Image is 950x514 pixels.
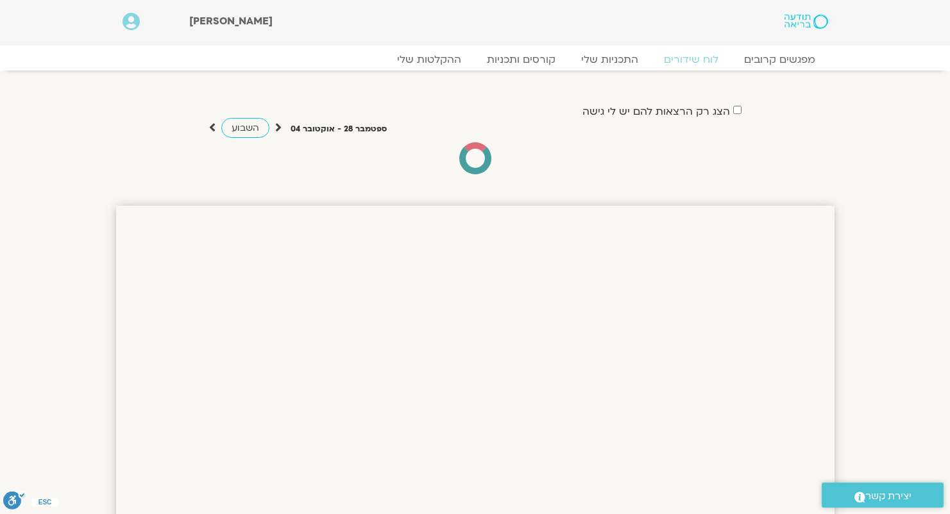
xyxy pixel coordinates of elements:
span: יצירת קשר [865,488,912,505]
a: ההקלטות שלי [384,53,474,66]
a: מפגשים קרובים [731,53,828,66]
label: הצג רק הרצאות להם יש לי גישה [582,106,730,117]
span: השבוע [232,122,259,134]
a: השבוע [221,118,269,138]
a: קורסים ותכניות [474,53,568,66]
span: [PERSON_NAME] [189,14,273,28]
nav: Menu [123,53,828,66]
a: לוח שידורים [651,53,731,66]
a: יצירת קשר [822,483,944,508]
a: התכניות שלי [568,53,651,66]
p: ספטמבר 28 - אוקטובר 04 [291,122,387,136]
